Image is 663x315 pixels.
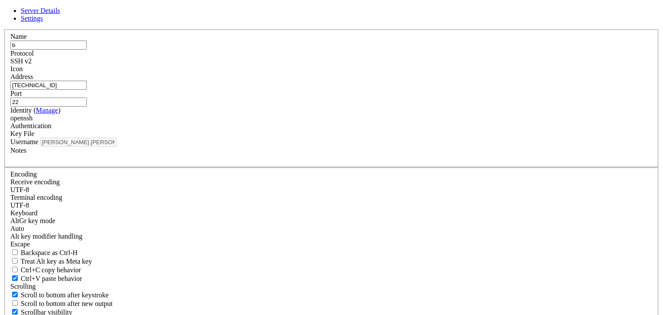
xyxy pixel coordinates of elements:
input: Port Number [10,98,87,107]
span: UTF-8 [10,202,29,209]
input: Backspace as Ctrl-H [12,249,18,255]
input: Host Name or IP [10,81,87,90]
span: Backspace as Ctrl-H [21,249,78,256]
label: Username [10,138,38,145]
input: Ctrl+V paste behavior [12,275,18,281]
a: Server Details [21,7,60,14]
label: Scroll to bottom after new output. [10,300,113,307]
label: The default terminal encoding. ISO-2022 enables character map translations (like graphics maps). ... [10,194,62,201]
span: ( ) [34,107,60,114]
input: Scroll to bottom after keystroke [12,292,18,297]
span: Treat Alt key as Meta key [21,258,92,265]
label: Whether the Alt key acts as a Meta key or as a distinct Alt key. [10,258,92,265]
label: Keyboard [10,209,38,217]
span: SSH v2 [10,57,32,65]
label: Address [10,73,33,80]
label: Controls how the Alt key is handled. Escape: Send an ESC prefix. 8-Bit: Add 128 to the typed char... [10,233,82,240]
input: Login Username [40,138,117,147]
label: Set the expected encoding for data received from the host. If the encodings do not match, visual ... [10,178,60,186]
span: openssh [10,114,33,122]
a: Settings [21,15,43,22]
input: Ctrl+C copy behavior [12,267,18,272]
label: Authentication [10,122,51,129]
label: Scrolling [10,283,36,290]
label: Protocol [10,50,34,57]
span: Auto [10,225,24,232]
span: UTF-8 [10,186,29,193]
span: Scroll to bottom after new output [21,300,113,307]
label: Identity [10,107,60,114]
label: Icon [10,65,22,72]
label: Ctrl-C copies if true, send ^C to host if false. Ctrl-Shift-C sends ^C to host if true, copies if... [10,266,81,274]
label: If true, the backspace should send BS ('\x08', aka ^H). Otherwise the backspace key should send '... [10,249,78,256]
label: Notes [10,147,26,154]
a: Manage [36,107,58,114]
span: Ctrl+C copy behavior [21,266,81,274]
label: Encoding [10,170,37,178]
input: Scroll to bottom after new output [12,300,18,306]
div: openssh [10,114,653,122]
label: Set the expected encoding for data received from the host. If the encodings do not match, visual ... [10,217,55,224]
div: Escape [10,240,653,248]
input: Scrollbar visibility [12,309,18,315]
div: Auto [10,225,653,233]
div: SSH v2 [10,57,653,65]
input: Treat Alt key as Meta key [12,258,18,264]
label: Whether to scroll to the bottom on any keystroke. [10,291,109,299]
span: Scroll to bottom after keystroke [21,291,109,299]
div: UTF-8 [10,202,653,209]
span: Key File [10,130,35,137]
label: Name [10,33,27,40]
span: Escape [10,240,30,248]
div: Key File [10,130,653,138]
label: Port [10,90,22,97]
div: UTF-8 [10,186,653,194]
input: Server Name [10,41,87,50]
span: Ctrl+V paste behavior [21,275,82,282]
label: Ctrl+V pastes if true, sends ^V to host if false. Ctrl+Shift+V sends ^V to host if true, pastes i... [10,275,82,282]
